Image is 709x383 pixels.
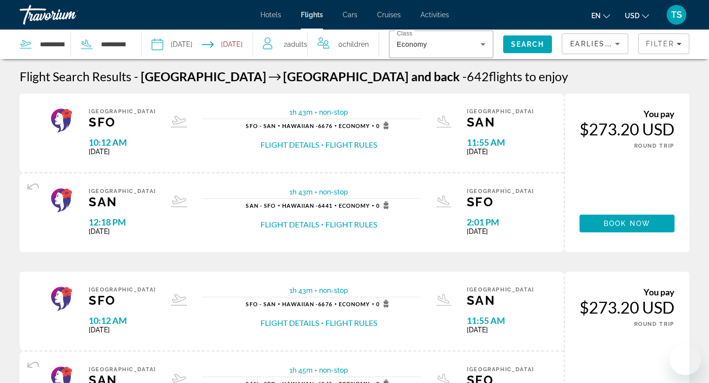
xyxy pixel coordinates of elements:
[260,318,319,328] button: Flight Details
[397,40,427,48] span: Economy
[467,148,534,156] span: [DATE]
[339,123,370,129] span: Economy
[89,115,156,129] span: SFO
[246,202,276,209] span: SAN - SFO
[670,344,701,375] iframe: Кнопка запуска окна обмена сообщениями
[376,300,391,308] span: 0
[638,33,689,54] button: Filters
[646,40,674,48] span: Filter
[580,119,675,139] div: $273.20 USD
[570,40,662,48] span: Earliest Departure
[282,123,332,129] span: 6676
[20,2,118,28] a: Travorium
[202,30,243,59] button: Select return date
[152,30,193,59] button: Select depart date
[282,202,332,209] span: 6441
[20,69,131,84] h1: Flight Search Results
[89,315,156,326] span: 10:12 AM
[664,4,689,25] button: User Menu
[290,287,313,294] span: 1h 43m
[89,108,156,115] span: [GEOGRAPHIC_DATA]
[343,11,357,19] a: Cars
[591,12,601,20] span: en
[287,40,307,48] span: Adults
[467,293,534,308] span: SAN
[319,366,348,374] span: non-stop
[89,326,156,334] span: [DATE]
[604,220,650,227] span: Book now
[467,108,534,115] span: [GEOGRAPHIC_DATA]
[467,137,534,148] span: 11:55 AM
[634,321,675,327] span: ROUND TRIP
[246,123,276,129] span: SFO - SAN
[377,11,401,19] a: Cruises
[376,201,391,209] span: 0
[467,287,534,293] span: [GEOGRAPHIC_DATA]
[580,108,675,119] div: You pay
[89,137,156,148] span: 10:12 AM
[467,326,534,334] span: [DATE]
[49,287,74,311] img: Airline logo
[284,37,307,51] span: 2
[319,108,348,116] span: non-stop
[282,202,318,209] span: Hawaiian -
[290,188,313,196] span: 1h 43m
[467,315,534,326] span: 11:55 AM
[282,123,318,129] span: Hawaiian -
[467,115,534,129] span: SAN
[634,143,675,149] span: ROUND TRIP
[89,287,156,293] span: [GEOGRAPHIC_DATA]
[489,69,568,84] span: flights to enjoy
[467,217,534,227] span: 2:01 PM
[89,227,156,235] span: [DATE]
[325,219,377,230] button: Flight Rules
[253,30,379,59] button: Travelers: 2 adults, 0 children
[625,12,640,20] span: USD
[89,194,156,209] span: SAN
[290,366,313,374] span: 1h 45m
[49,108,74,133] img: Airline logo
[580,215,675,232] button: Book now
[260,219,319,230] button: Flight Details
[290,108,313,116] span: 1h 43m
[49,188,74,213] img: Airline logo
[282,301,318,307] span: Hawaiian -
[89,293,156,308] span: SFO
[467,188,534,194] span: [GEOGRAPHIC_DATA]
[467,227,534,235] span: [DATE]
[283,69,409,84] span: [GEOGRAPHIC_DATA]
[89,188,156,194] span: [GEOGRAPHIC_DATA]
[141,69,266,84] span: [GEOGRAPHIC_DATA]
[301,11,323,19] span: Flights
[511,40,545,48] span: Search
[325,318,377,328] button: Flight Rules
[580,287,675,297] div: You pay
[338,37,369,51] span: 0
[376,122,391,129] span: 0
[343,40,369,48] span: Children
[134,69,138,84] span: -
[89,217,156,227] span: 12:18 PM
[319,188,348,196] span: non-stop
[503,35,552,53] button: Search
[260,11,281,19] span: Hotels
[591,8,610,23] button: Change language
[625,8,649,23] button: Change currency
[467,194,534,209] span: SFO
[467,366,534,373] span: [GEOGRAPHIC_DATA]
[282,301,332,307] span: 6676
[580,297,675,317] div: $273.20 USD
[319,287,348,294] span: non-stop
[339,202,370,209] span: Economy
[420,11,449,19] a: Activities
[397,31,413,37] mat-label: Class
[462,69,489,84] span: 642
[325,139,377,150] button: Flight Rules
[89,366,156,373] span: [GEOGRAPHIC_DATA]
[570,38,620,50] mat-select: Sort by
[89,148,156,156] span: [DATE]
